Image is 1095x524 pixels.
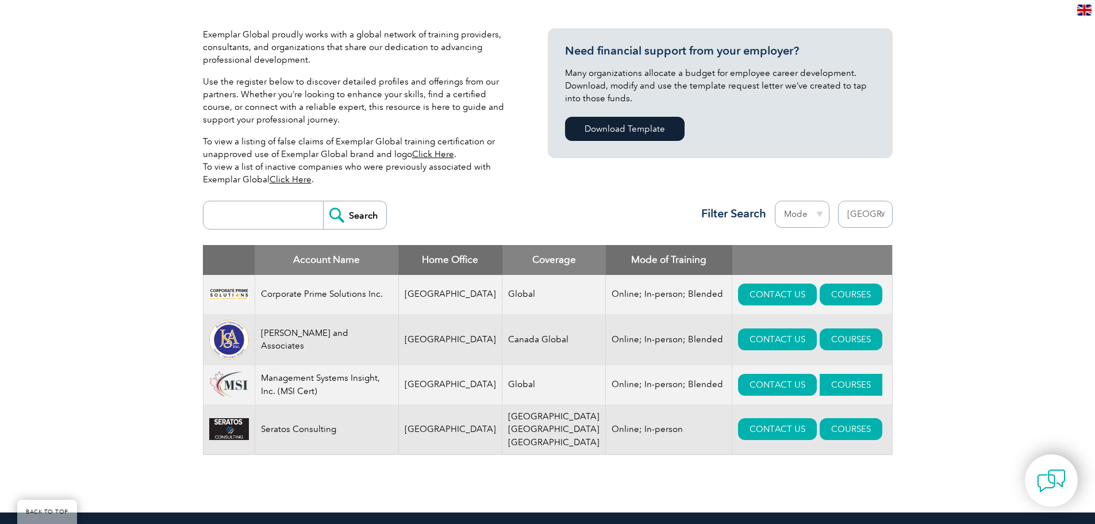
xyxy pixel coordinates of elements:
[606,404,732,455] td: Online; In-person
[209,288,249,300] img: 12b7c7c5-1696-ea11-a812-000d3ae11abd-logo.jpg
[820,374,882,396] a: COURSES
[565,67,875,105] p: Many organizations allocate a budget for employee career development. Download, modify and use th...
[1077,5,1092,16] img: en
[209,418,249,440] img: 4e85bad1-3996-eb11-b1ac-002248153ed8-logo.gif
[203,135,513,186] p: To view a listing of false claims of Exemplar Global training certification or unapproved use of ...
[255,365,398,404] td: Management Systems Insight, Inc. (MSI Cert)
[1037,466,1066,495] img: contact-chat.png
[502,275,606,314] td: Global
[502,365,606,404] td: Global
[738,284,817,305] a: CONTACT US
[565,117,685,141] a: Download Template
[398,365,502,404] td: [GEOGRAPHIC_DATA]
[398,245,502,275] th: Home Office: activate to sort column ascending
[209,371,249,397] img: 1303cd39-a58f-ee11-be36-000d3ae1a86f-logo.png
[209,320,249,359] img: 6372c78c-dabc-ea11-a814-000d3a79823d-logo.png
[412,149,454,159] a: Click Here
[203,28,513,66] p: Exemplar Global proudly works with a global network of training providers, consultants, and organ...
[398,275,502,314] td: [GEOGRAPHIC_DATA]
[255,275,398,314] td: Corporate Prime Solutions Inc.
[606,245,732,275] th: Mode of Training: activate to sort column ascending
[255,245,398,275] th: Account Name: activate to sort column descending
[398,314,502,365] td: [GEOGRAPHIC_DATA]
[820,418,882,440] a: COURSES
[738,328,817,350] a: CONTACT US
[606,275,732,314] td: Online; In-person; Blended
[820,328,882,350] a: COURSES
[738,374,817,396] a: CONTACT US
[255,314,398,365] td: [PERSON_NAME] and Associates
[323,201,386,229] input: Search
[398,404,502,455] td: [GEOGRAPHIC_DATA]
[606,365,732,404] td: Online; In-person; Blended
[502,404,606,455] td: [GEOGRAPHIC_DATA] [GEOGRAPHIC_DATA] [GEOGRAPHIC_DATA]
[203,75,513,126] p: Use the register below to discover detailed profiles and offerings from our partners. Whether you...
[732,245,892,275] th: : activate to sort column ascending
[270,174,312,185] a: Click Here
[694,206,766,221] h3: Filter Search
[255,404,398,455] td: Seratos Consulting
[606,314,732,365] td: Online; In-person; Blended
[502,314,606,365] td: Canada Global
[820,284,882,305] a: COURSES
[502,245,606,275] th: Coverage: activate to sort column ascending
[565,44,875,58] h3: Need financial support from your employer?
[738,418,817,440] a: CONTACT US
[17,500,77,524] a: BACK TO TOP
